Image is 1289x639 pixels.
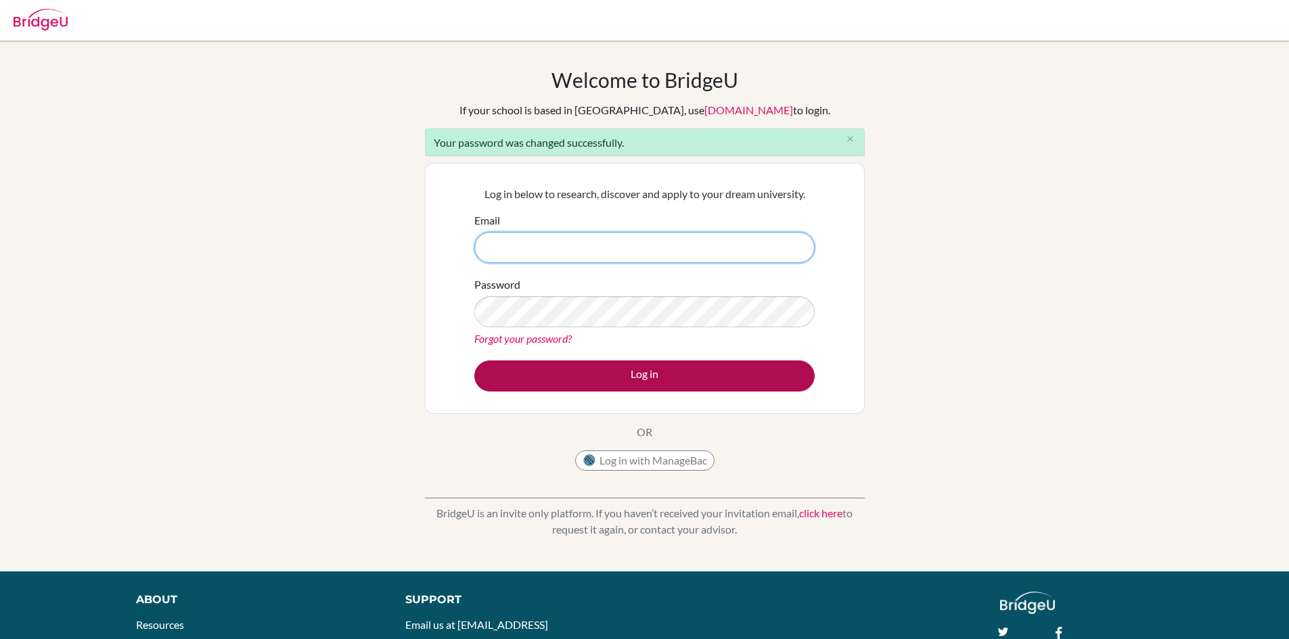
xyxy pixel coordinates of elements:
img: logo_white@2x-f4f0deed5e89b7ecb1c2cc34c3e3d731f90f0f143d5ea2071677605dd97b5244.png [1000,592,1055,614]
p: OR [637,424,652,440]
a: [DOMAIN_NAME] [704,103,793,116]
a: click here [799,506,842,519]
a: Resources [136,618,184,631]
label: Email [474,212,500,229]
div: About [136,592,375,608]
div: If your school is based in [GEOGRAPHIC_DATA], use to login. [459,102,830,118]
div: Support [405,592,629,608]
i: close [845,134,855,144]
p: Log in below to research, discover and apply to your dream university. [474,186,815,202]
button: Log in with ManageBac [575,450,715,471]
label: Password [474,277,520,293]
h1: Welcome to BridgeU [551,68,738,92]
div: Your password was changed successfully. [425,128,865,156]
a: Forgot your password? [474,332,572,345]
p: BridgeU is an invite only platform. If you haven’t received your invitation email, to request it ... [425,505,865,538]
button: Close [837,129,864,149]
img: Bridge-U [14,9,68,30]
button: Log in [474,360,815,392]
